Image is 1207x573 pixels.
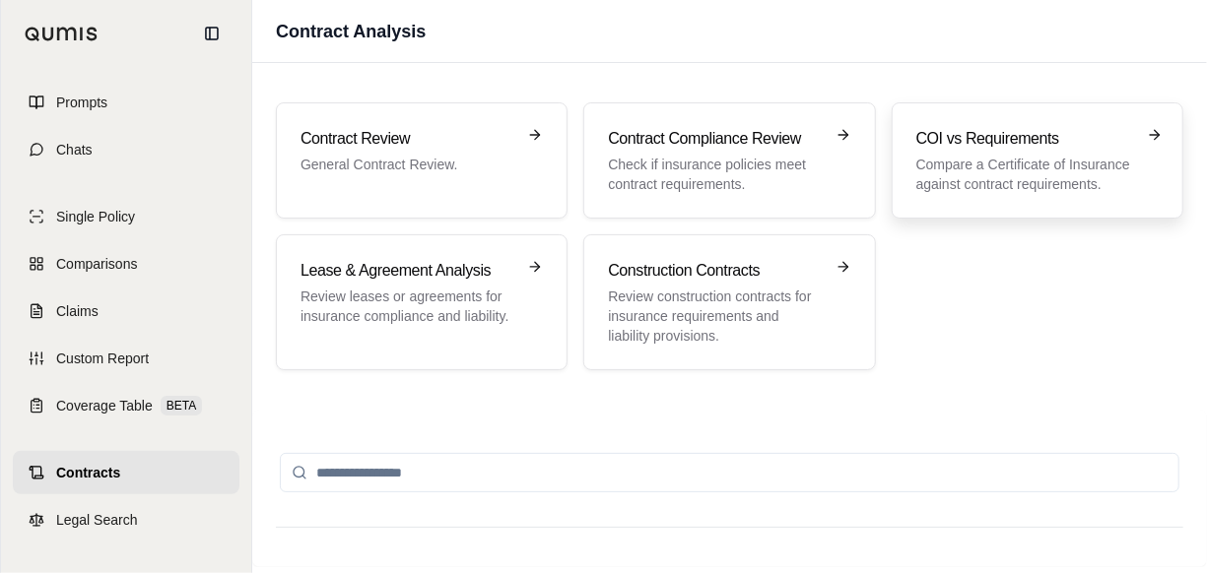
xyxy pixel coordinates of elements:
[56,93,107,112] span: Prompts
[56,349,149,368] span: Custom Report
[276,18,426,45] h1: Contract Analysis
[25,27,99,41] img: Qumis Logo
[56,510,138,530] span: Legal Search
[13,81,239,124] a: Prompts
[13,242,239,286] a: Comparisons
[916,127,1131,151] h3: COI vs Requirements
[13,498,239,541] a: Legal Search
[608,286,823,346] p: Review construction contracts for insurance requirements and liability provisions.
[56,140,93,159] span: Chats
[13,289,239,333] a: Claims
[13,337,239,380] a: Custom Report
[13,128,239,171] a: Chats
[56,463,120,482] span: Contracts
[56,207,135,226] span: Single Policy
[608,127,823,151] h3: Contract Compliance Review
[13,384,239,427] a: Coverage TableBETA
[301,127,515,151] h3: Contract Review
[916,155,1131,194] p: Compare a Certificate of Insurance against contract requirements.
[301,286,515,326] p: Review leases or agreements for insurance compliance and liability.
[196,18,228,49] button: Collapse sidebar
[301,259,515,283] h3: Lease & Agreement Analysis
[161,396,202,415] span: BETA
[56,254,137,274] span: Comparisons
[13,195,239,238] a: Single Policy
[13,451,239,494] a: Contracts
[56,301,99,321] span: Claims
[608,155,823,194] p: Check if insurance policies meet contract requirements.
[301,155,515,174] p: General Contract Review.
[608,259,823,283] h3: Construction Contracts
[56,396,153,415] span: Coverage Table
